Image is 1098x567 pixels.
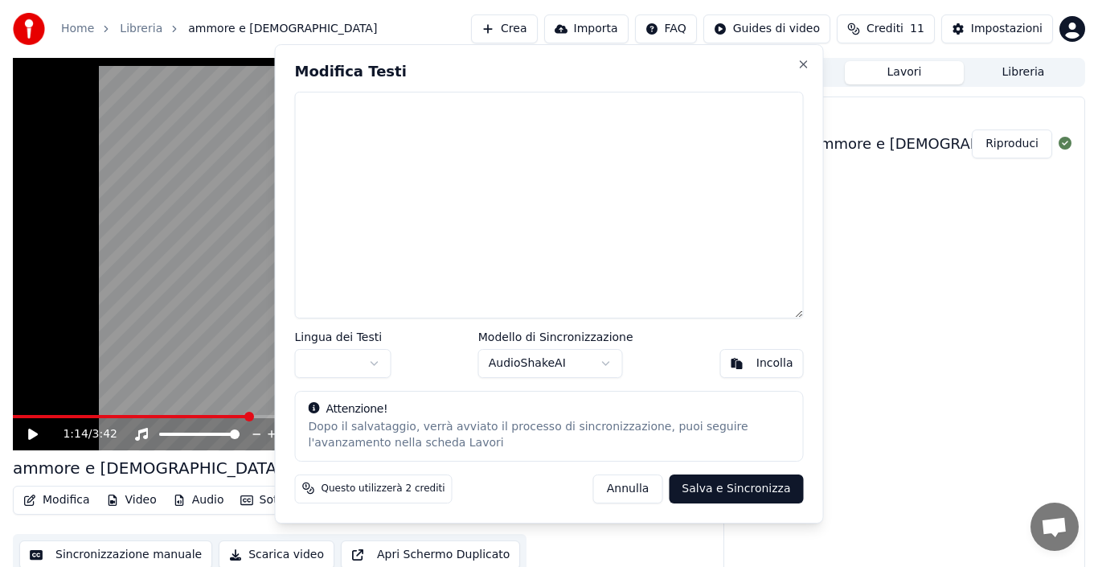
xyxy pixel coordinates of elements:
button: Annulla [593,474,663,503]
span: Questo utilizzerà 2 crediti [322,482,445,495]
div: Dopo il salvataggio, verrà avviato il processo di sincronizzazione, puoi seguire l'avanzamento ne... [309,419,790,451]
label: Modello di Sincronizzazione [478,331,633,343]
button: Incolla [720,349,804,378]
div: Incolla [756,355,793,372]
label: Lingua dei Testi [295,331,391,343]
h2: Modifica Testi [295,64,804,79]
button: Salva e Sincronizza [669,474,803,503]
div: Attenzione! [309,401,790,417]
